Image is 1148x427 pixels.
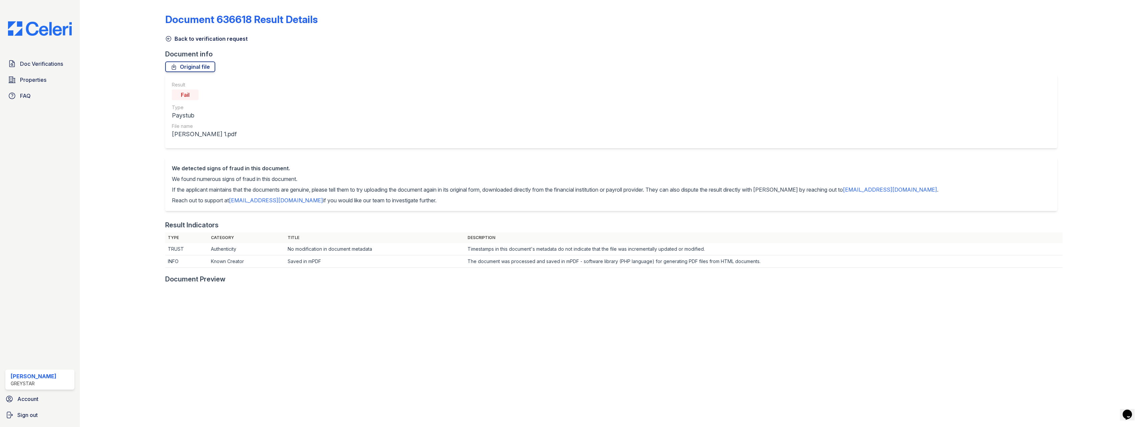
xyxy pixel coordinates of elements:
[937,186,938,193] span: .
[17,395,38,403] span: Account
[165,232,208,243] th: Type
[165,243,208,255] td: TRUST
[165,255,208,268] td: INFO
[172,104,237,111] div: Type
[3,21,77,36] img: CE_Logo_Blue-a8612792a0a2168367f1c8372b55b34899dd931a85d93a1a3d3e32e68fde9ad4.png
[843,186,937,193] a: [EMAIL_ADDRESS][DOMAIN_NAME]
[172,111,237,120] div: Paystub
[229,197,323,204] a: [EMAIL_ADDRESS][DOMAIN_NAME]
[20,76,46,84] span: Properties
[165,35,248,43] a: Back to verification request
[5,89,74,102] a: FAQ
[1120,400,1141,420] iframe: chat widget
[17,411,38,419] span: Sign out
[465,243,1063,255] td: Timestamps in this document's metadata do not indicate that the file was incrementally updated or...
[172,164,938,172] div: We detected signs of fraud in this document.
[165,274,226,284] div: Document Preview
[208,255,285,268] td: Known Creator
[11,372,56,380] div: [PERSON_NAME]
[172,130,237,139] div: [PERSON_NAME] 1.pdf
[285,232,465,243] th: Title
[165,61,215,72] a: Original file
[165,13,318,25] a: Document 636618 Result Details
[3,408,77,422] a: Sign out
[165,220,219,230] div: Result Indicators
[172,89,199,100] div: Fail
[208,243,285,255] td: Authenticity
[172,196,938,204] p: Reach out to support at if you would like our team to investigate further.
[3,392,77,406] a: Account
[208,232,285,243] th: Category
[172,186,938,194] p: If the applicant maintains that the documents are genuine, please tell them to try uploading the ...
[20,60,63,68] span: Doc Verifications
[285,255,465,268] td: Saved in mPDF
[20,92,31,100] span: FAQ
[5,57,74,70] a: Doc Verifications
[165,49,1063,59] div: Document info
[172,175,938,183] p: We found numerous signs of fraud in this document.
[172,123,237,130] div: File name
[5,73,74,86] a: Properties
[172,81,237,88] div: Result
[11,380,56,387] div: Greystar
[465,232,1063,243] th: Description
[285,243,465,255] td: No modification in document metadata
[465,255,1063,268] td: The document was processed and saved in mPDF - software library (PHP language) for generating PDF...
